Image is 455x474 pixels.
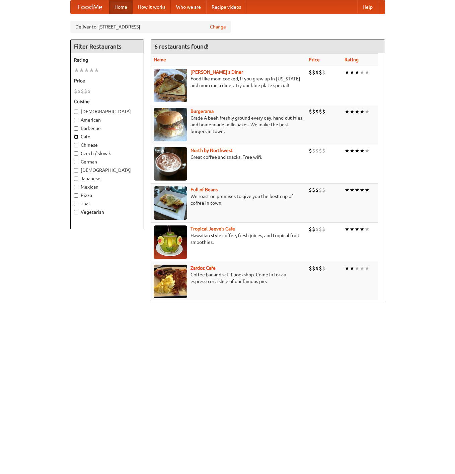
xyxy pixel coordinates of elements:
[345,69,350,76] li: ★
[365,225,370,233] li: ★
[355,69,360,76] li: ★
[322,225,325,233] li: $
[345,265,350,272] li: ★
[74,160,78,164] input: German
[350,147,355,154] li: ★
[309,147,312,154] li: $
[206,0,246,14] a: Recipe videos
[360,69,365,76] li: ★
[154,225,187,259] img: jeeves.jpg
[191,226,235,231] a: Tropical Jeeve's Cafe
[71,40,144,53] h4: Filter Restaurants
[74,118,78,122] input: American
[154,193,303,206] p: We roast on premises to give you the best cup of coffee in town.
[315,265,319,272] li: $
[319,265,322,272] li: $
[309,69,312,76] li: $
[365,265,370,272] li: ★
[191,148,233,153] a: North by Northwest
[312,147,315,154] li: $
[322,265,325,272] li: $
[74,77,140,84] h5: Price
[210,23,226,30] a: Change
[154,108,187,141] img: burgerama.jpg
[312,225,315,233] li: $
[350,265,355,272] li: ★
[74,168,78,173] input: [DEMOGRAPHIC_DATA]
[154,186,187,220] img: beans.jpg
[191,109,214,114] a: Burgerama
[154,115,303,135] p: Grade A beef, freshly ground every day, hand-cut fries, and home-made milkshakes. We make the bes...
[315,69,319,76] li: $
[154,265,187,298] img: zardoz.jpg
[322,147,325,154] li: $
[84,87,87,95] li: $
[74,184,140,190] label: Mexican
[312,186,315,194] li: $
[360,225,365,233] li: ★
[154,43,209,50] ng-pluralize: 6 restaurants found!
[319,108,322,115] li: $
[79,67,84,74] li: ★
[171,0,206,14] a: Who we are
[315,225,319,233] li: $
[345,108,350,115] li: ★
[74,135,78,139] input: Cafe
[77,87,81,95] li: $
[74,126,78,131] input: Barbecue
[315,147,319,154] li: $
[365,69,370,76] li: ★
[360,186,365,194] li: ★
[319,69,322,76] li: $
[191,69,243,75] b: [PERSON_NAME]'s Diner
[360,265,365,272] li: ★
[74,150,140,157] label: Czech / Slovak
[355,147,360,154] li: ★
[345,147,350,154] li: ★
[74,117,140,123] label: American
[345,225,350,233] li: ★
[74,210,78,214] input: Vegetarian
[74,177,78,181] input: Japanese
[74,158,140,165] label: German
[154,154,303,160] p: Great coffee and snacks. Free wifi.
[355,108,360,115] li: ★
[74,200,140,207] label: Thai
[94,67,99,74] li: ★
[355,186,360,194] li: ★
[322,69,325,76] li: $
[319,186,322,194] li: $
[154,75,303,89] p: Food like mom cooked, if you grew up in [US_STATE] and mom ran a diner. Try our blue plate special!
[309,108,312,115] li: $
[191,187,218,192] a: Full of Beans
[154,271,303,285] p: Coffee bar and sci-fi bookshop. Come in for an espresso or a slice of our famous pie.
[357,0,378,14] a: Help
[109,0,133,14] a: Home
[350,69,355,76] li: ★
[319,147,322,154] li: $
[74,87,77,95] li: $
[74,57,140,63] h5: Rating
[191,265,216,271] a: Zardoz Cafe
[365,186,370,194] li: ★
[74,209,140,215] label: Vegetarian
[74,202,78,206] input: Thai
[365,147,370,154] li: ★
[315,186,319,194] li: $
[315,108,319,115] li: $
[74,98,140,105] h5: Cuisine
[74,192,140,199] label: Pizza
[322,108,325,115] li: $
[71,0,109,14] a: FoodMe
[350,186,355,194] li: ★
[84,67,89,74] li: ★
[365,108,370,115] li: ★
[74,151,78,156] input: Czech / Slovak
[74,175,140,182] label: Japanese
[74,67,79,74] li: ★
